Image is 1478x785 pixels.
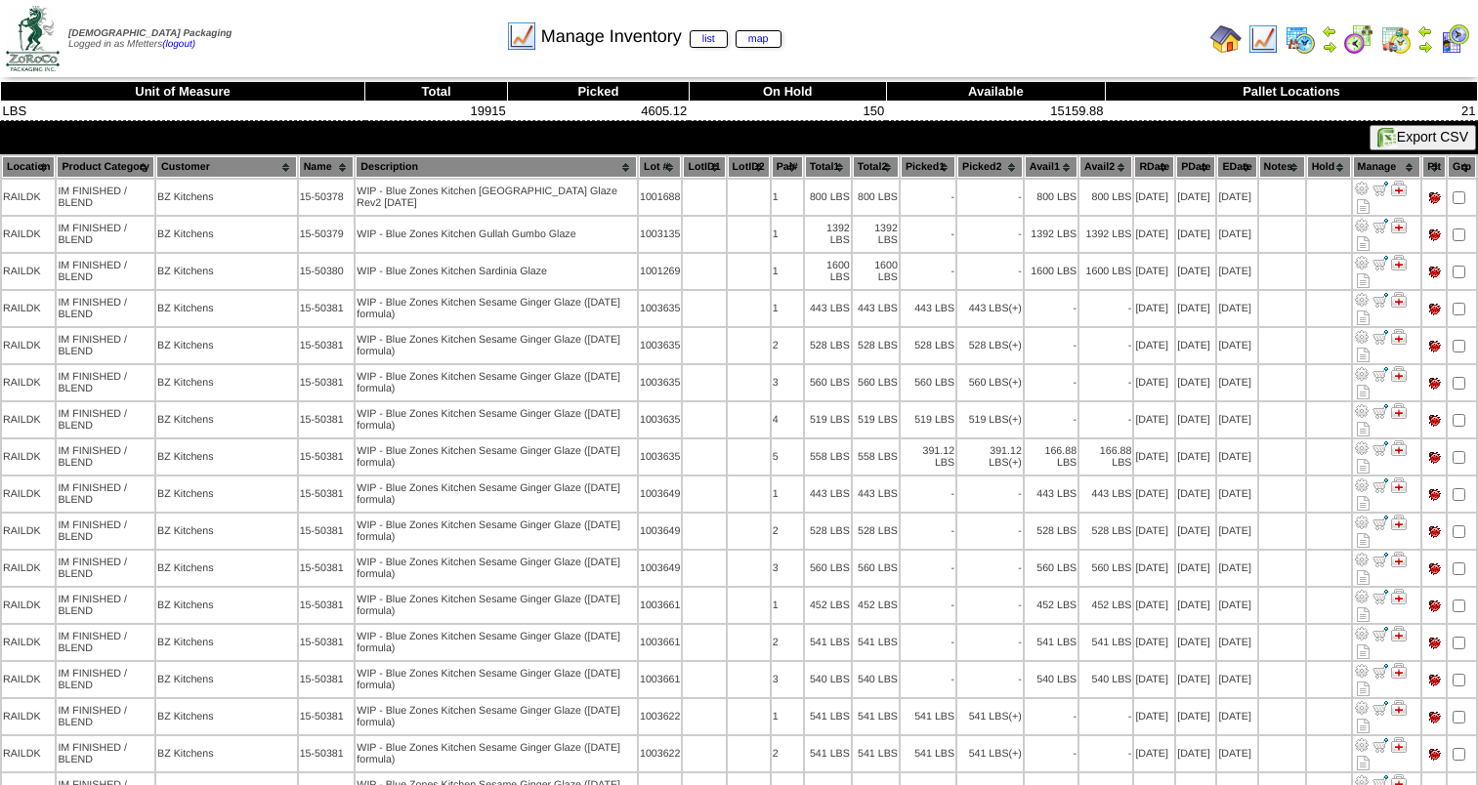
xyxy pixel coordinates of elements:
[1391,255,1407,270] img: Manage Hold
[772,476,803,512] td: 1
[1134,439,1174,475] td: [DATE]
[57,551,154,586] td: IM FINISHED / BLEND
[1176,328,1215,363] td: [DATE]
[1372,737,1388,753] img: Move
[1357,273,1370,288] i: Note
[57,402,154,437] td: IM FINISHED / BLEND
[2,217,55,252] td: RAILDK
[2,402,55,437] td: RAILDK
[1426,523,1442,539] img: Pallet tie not set
[1354,292,1370,308] img: Adjust
[1380,23,1412,55] img: calendarinout.gif
[1426,338,1442,353] img: Pallet tie not set
[1,82,365,102] th: Unit of Measure
[1372,477,1388,493] img: Move
[299,254,355,289] td: 15-50380
[299,476,355,512] td: 15-50381
[1079,328,1132,363] td: -
[1134,402,1174,437] td: [DATE]
[1426,227,1442,242] img: Pallet tie not set
[1025,514,1077,549] td: 528 LBS
[57,514,154,549] td: IM FINISHED / BLEND
[1217,439,1256,475] td: [DATE]
[805,514,851,549] td: 528 LBS
[957,156,1023,178] th: Picked2
[1354,329,1370,345] img: Adjust
[299,180,355,215] td: 15-50378
[1176,439,1215,475] td: [DATE]
[1009,303,1022,314] div: (+)
[1357,496,1370,511] i: Note
[156,254,297,289] td: BZ Kitchens
[1079,217,1132,252] td: 1392 LBS
[1354,515,1370,530] img: Adjust
[1176,402,1215,437] td: [DATE]
[1217,291,1256,326] td: [DATE]
[68,28,232,39] span: [DEMOGRAPHIC_DATA] Packaging
[1357,533,1370,548] i: Note
[1217,514,1256,549] td: [DATE]
[1354,737,1370,753] img: Adjust
[1422,156,1446,178] th: Plt
[1357,422,1370,436] i: Note
[683,156,725,178] th: LotID1
[1426,709,1442,724] img: Pallet tie not set
[1079,180,1132,215] td: 800 LBS
[957,439,1023,475] td: 391.12 LBS
[1426,449,1442,465] img: Pallet tie not set
[57,328,154,363] td: IM FINISHED / BLEND
[853,514,899,549] td: 528 LBS
[772,217,803,252] td: 1
[639,156,682,178] th: Lot #
[1426,746,1442,762] img: Pallet tie not set
[1391,440,1407,456] img: Manage Hold
[1391,515,1407,530] img: Manage Hold
[6,6,60,71] img: zoroco-logo-small.webp
[156,514,297,549] td: BZ Kitchens
[68,28,232,50] span: Logged in as Mfetters
[901,365,955,400] td: 560 LBS
[365,102,508,121] td: 19915
[901,254,955,289] td: -
[1426,672,1442,687] img: Pallet tie not set
[1354,663,1370,679] img: Adjust
[1307,156,1351,178] th: Hold
[1025,180,1077,215] td: 800 LBS
[1372,181,1388,196] img: Move
[772,402,803,437] td: 4
[1354,589,1370,604] img: Adjust
[901,328,955,363] td: 528 LBS
[299,156,355,178] th: Name
[689,82,886,102] th: On Hold
[1134,476,1174,512] td: [DATE]
[1426,635,1442,650] img: Pallet tie not set
[1176,514,1215,549] td: [DATE]
[1357,459,1370,474] i: Note
[1354,477,1370,493] img: Adjust
[356,439,637,475] td: WIP - Blue Zones Kitchen Sesame Ginger Glaze ([DATE] formula)
[639,476,682,512] td: 1003649
[1417,23,1433,39] img: arrowleft.gif
[1354,403,1370,419] img: Adjust
[1354,700,1370,716] img: Adjust
[1357,199,1370,214] i: Note
[1025,476,1077,512] td: 443 LBS
[1134,365,1174,400] td: [DATE]
[772,156,803,178] th: Pal#
[1417,39,1433,55] img: arrowright.gif
[356,180,637,215] td: WIP - Blue Zones Kitchen [GEOGRAPHIC_DATA] Glaze Rev2 [DATE]
[853,365,899,400] td: 560 LBS
[1134,156,1174,178] th: RDate
[1372,255,1388,270] img: Move
[1009,414,1022,426] div: (+)
[639,514,682,549] td: 1003649
[736,30,781,48] a: map
[957,254,1023,289] td: -
[57,217,154,252] td: IM FINISHED / BLEND
[1217,402,1256,437] td: [DATE]
[57,476,154,512] td: IM FINISHED / BLEND
[1176,217,1215,252] td: [DATE]
[1354,218,1370,233] img: Adjust
[1439,23,1470,55] img: calendarcustomer.gif
[1354,366,1370,382] img: Adjust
